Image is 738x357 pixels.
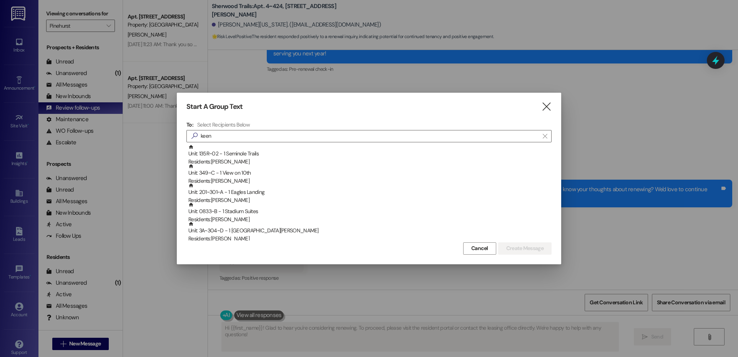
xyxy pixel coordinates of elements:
h3: To: [186,121,193,128]
i:  [541,103,552,111]
div: Residents: [PERSON_NAME] [188,235,552,243]
div: Unit: 0833~B - 1 Stadium Suites [188,202,552,224]
div: Unit: 135R~02 - 1 Seminole TrailsResidents:[PERSON_NAME] [186,144,552,163]
i:  [188,132,201,140]
div: Unit: 201~301~A - 1 Eagles Landing [188,183,552,205]
div: Residents: [PERSON_NAME] [188,196,552,204]
input: Search for any contact or apartment [201,131,539,142]
div: Unit: 3A~304~D - 1 [GEOGRAPHIC_DATA][PERSON_NAME] [188,221,552,243]
div: Residents: [PERSON_NAME] [188,177,552,185]
span: Create Message [506,244,544,252]
div: Residents: [PERSON_NAME] [188,215,552,224]
div: Unit: 201~301~A - 1 Eagles LandingResidents:[PERSON_NAME] [186,183,552,202]
div: Unit: 3A~304~D - 1 [GEOGRAPHIC_DATA][PERSON_NAME]Residents:[PERSON_NAME] [186,221,552,240]
div: Unit: 349~C - 1 View on 10thResidents:[PERSON_NAME] [186,163,552,183]
h3: Start A Group Text [186,102,243,111]
i:  [543,133,547,139]
div: Unit: 135R~02 - 1 Seminole Trails [188,144,552,166]
div: Residents: [PERSON_NAME] [188,158,552,166]
button: Cancel [463,242,496,255]
span: Cancel [471,244,488,252]
button: Create Message [498,242,552,255]
button: Clear text [539,130,551,142]
h4: Select Recipients Below [197,121,250,128]
div: Unit: 0833~B - 1 Stadium SuitesResidents:[PERSON_NAME] [186,202,552,221]
div: Unit: 349~C - 1 View on 10th [188,163,552,185]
